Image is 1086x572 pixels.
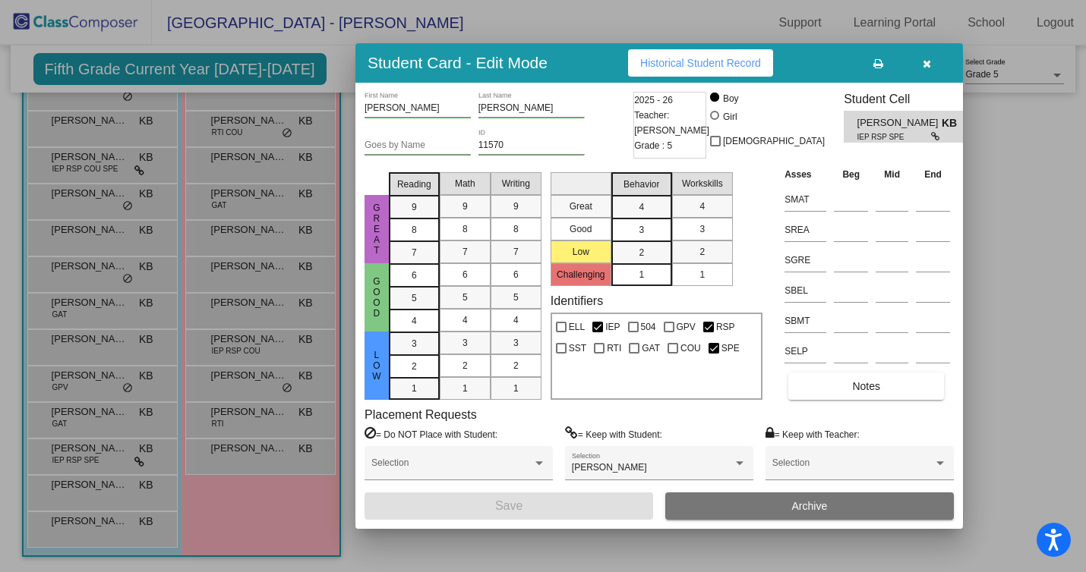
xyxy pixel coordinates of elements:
[513,200,519,213] span: 9
[365,140,471,151] input: goes by name
[513,359,519,372] span: 2
[872,166,912,183] th: Mid
[766,426,860,442] label: = Keep with Teacher:
[639,268,644,281] span: 1
[513,382,519,395] span: 1
[640,57,761,69] span: Historical Student Record
[370,276,384,319] span: Good
[513,313,519,327] span: 4
[634,108,709,138] span: Teacher: [PERSON_NAME]
[412,314,417,328] span: 4
[785,218,826,241] input: assessment
[699,245,705,259] span: 2
[572,462,647,473] span: [PERSON_NAME]
[502,177,530,190] span: Writing
[412,269,417,282] span: 6
[513,336,519,350] span: 3
[680,339,701,357] span: COU
[639,200,644,214] span: 4
[699,268,705,281] span: 1
[852,380,880,392] span: Notes
[365,407,477,422] label: Placement Requests
[462,200,468,213] span: 9
[513,268,519,281] span: 6
[462,291,468,304] span: 5
[462,268,468,281] span: 6
[642,339,660,357] span: GAT
[495,499,522,512] span: Save
[785,188,826,211] input: assessment
[462,336,468,350] span: 3
[412,382,417,395] span: 1
[634,138,672,153] span: Grade : 5
[723,132,825,150] span: [DEMOGRAPHIC_DATA]
[677,318,696,336] span: GPV
[785,279,826,302] input: assessment
[365,492,653,520] button: Save
[569,339,586,357] span: SST
[641,318,656,336] span: 504
[792,500,828,512] span: Archive
[942,115,963,131] span: KB
[607,339,621,357] span: RTI
[513,245,519,259] span: 7
[513,291,519,304] span: 5
[551,294,603,308] label: Identifiers
[785,340,826,363] input: assessment
[634,93,673,108] span: 2025 - 26
[370,350,384,382] span: Low
[565,426,662,442] label: = Keep with Student:
[781,166,830,183] th: Asses
[721,339,740,357] span: SPE
[699,200,705,213] span: 4
[462,245,468,259] span: 7
[455,177,475,190] span: Math
[368,53,548,72] h3: Student Card - Edit Mode
[857,115,942,131] span: [PERSON_NAME]
[412,246,417,259] span: 7
[462,382,468,395] span: 1
[462,359,468,372] span: 2
[628,49,773,77] button: Historical Student Record
[722,92,739,105] div: Boy
[844,92,976,106] h3: Student Cell
[722,110,737,124] div: Girl
[785,249,826,272] input: assessment
[397,178,431,191] span: Reading
[639,246,644,259] span: 2
[639,223,644,237] span: 3
[665,492,954,520] button: Archive
[412,337,417,350] span: 3
[716,318,735,336] span: RSP
[365,426,497,442] label: = Do NOT Place with Student:
[857,131,931,143] span: IEP RSP SPE
[830,166,872,183] th: Beg
[785,310,826,332] input: assessment
[682,177,723,190] span: Workskills
[513,222,519,236] span: 8
[412,200,417,214] span: 9
[412,223,417,237] span: 8
[788,372,944,400] button: Notes
[462,222,468,236] span: 8
[412,360,417,373] span: 2
[370,203,384,256] span: Great
[478,140,585,151] input: Enter ID
[624,178,659,191] span: Behavior
[569,318,585,336] span: ELL
[699,222,705,236] span: 3
[605,318,620,336] span: IEP
[412,291,417,305] span: 5
[462,313,468,327] span: 4
[912,166,954,183] th: End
